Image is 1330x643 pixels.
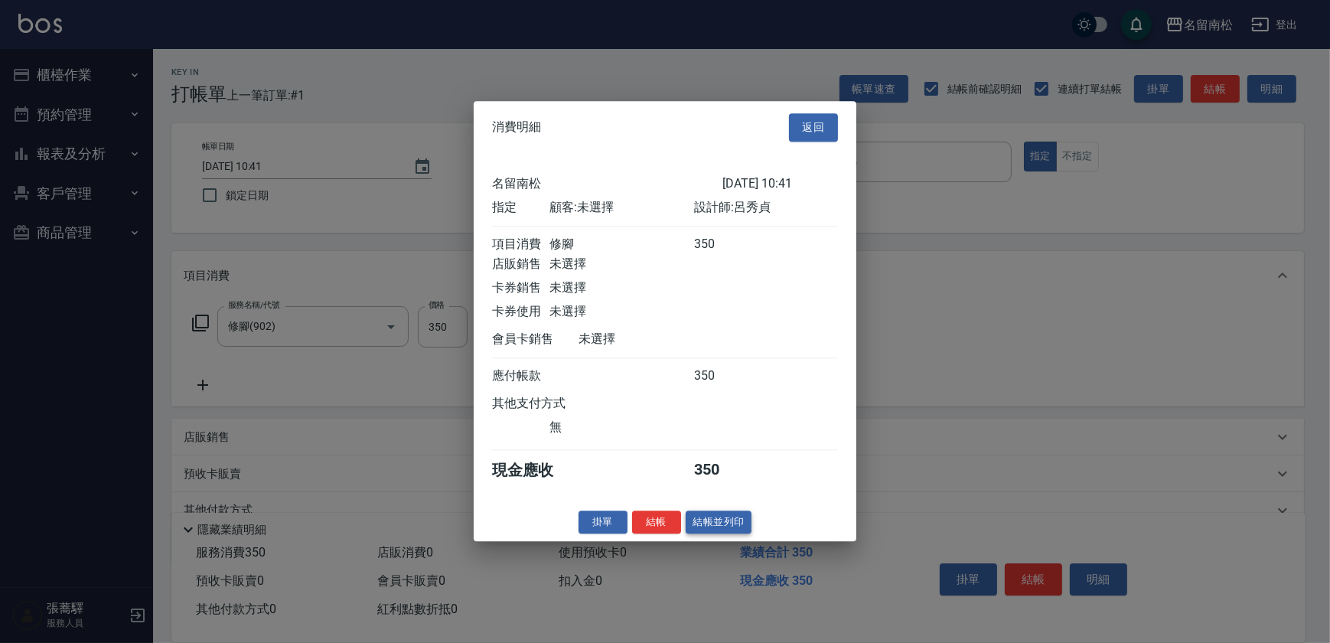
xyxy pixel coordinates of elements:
div: 指定 [492,200,549,216]
div: 未選擇 [549,304,693,320]
div: 名留南松 [492,176,722,192]
div: 其他支付方式 [492,396,608,412]
div: 未選擇 [579,331,722,348]
button: 返回 [789,113,838,142]
div: 顧客: 未選擇 [549,200,693,216]
div: 修腳 [549,237,693,253]
div: 現金應收 [492,460,579,481]
div: 350 [694,368,751,384]
div: 350 [694,460,751,481]
div: 項目消費 [492,237,549,253]
button: 結帳並列印 [686,511,752,534]
div: 店販銷售 [492,256,549,273]
button: 結帳 [632,511,681,534]
button: 掛單 [579,511,628,534]
div: 會員卡銷售 [492,331,579,348]
div: 應付帳款 [492,368,549,384]
span: 消費明細 [492,120,541,135]
div: 350 [694,237,751,253]
div: 未選擇 [549,280,693,296]
div: 未選擇 [549,256,693,273]
div: 卡券銷售 [492,280,549,296]
div: 無 [549,419,693,436]
div: 卡券使用 [492,304,549,320]
div: [DATE] 10:41 [722,176,838,192]
div: 設計師: 呂秀貞 [694,200,838,216]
